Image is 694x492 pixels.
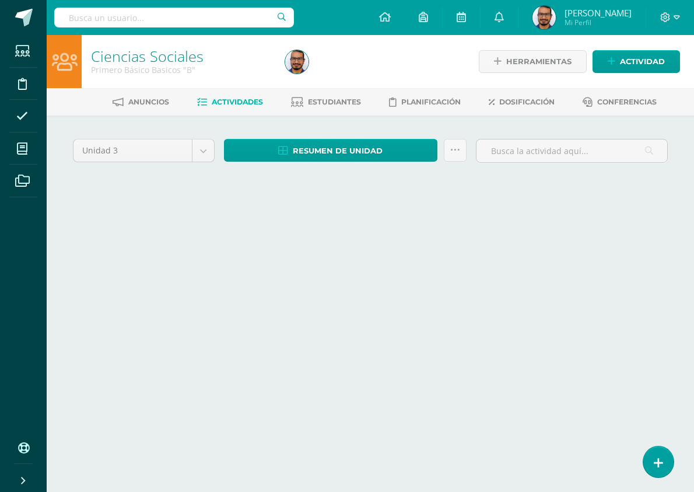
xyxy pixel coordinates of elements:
input: Busca un usuario... [54,8,294,27]
span: Anuncios [128,97,169,106]
a: Estudiantes [291,93,361,111]
span: Planificación [401,97,461,106]
span: Actividad [620,51,665,72]
span: Conferencias [597,97,657,106]
span: Dosificación [499,97,555,106]
a: Resumen de unidad [224,139,437,162]
input: Busca la actividad aquí... [476,139,667,162]
h1: Ciencias Sociales [91,48,271,64]
div: Primero Básico Basicos 'B' [91,64,271,75]
a: Anuncios [113,93,169,111]
span: Actividades [212,97,263,106]
a: Actividades [197,93,263,111]
a: Herramientas [479,50,587,73]
span: Estudiantes [308,97,361,106]
span: [PERSON_NAME] [565,7,632,19]
a: Unidad 3 [73,139,214,162]
a: Dosificación [489,93,555,111]
a: Actividad [593,50,680,73]
span: Mi Perfil [565,18,632,27]
span: Unidad 3 [82,139,183,162]
span: Resumen de unidad [293,140,383,162]
a: Ciencias Sociales [91,46,204,66]
span: Herramientas [506,51,572,72]
img: 08be2d55319ba3387df66664f4822257.png [285,50,309,74]
img: 08be2d55319ba3387df66664f4822257.png [532,6,556,29]
a: Planificación [389,93,461,111]
a: Conferencias [583,93,657,111]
